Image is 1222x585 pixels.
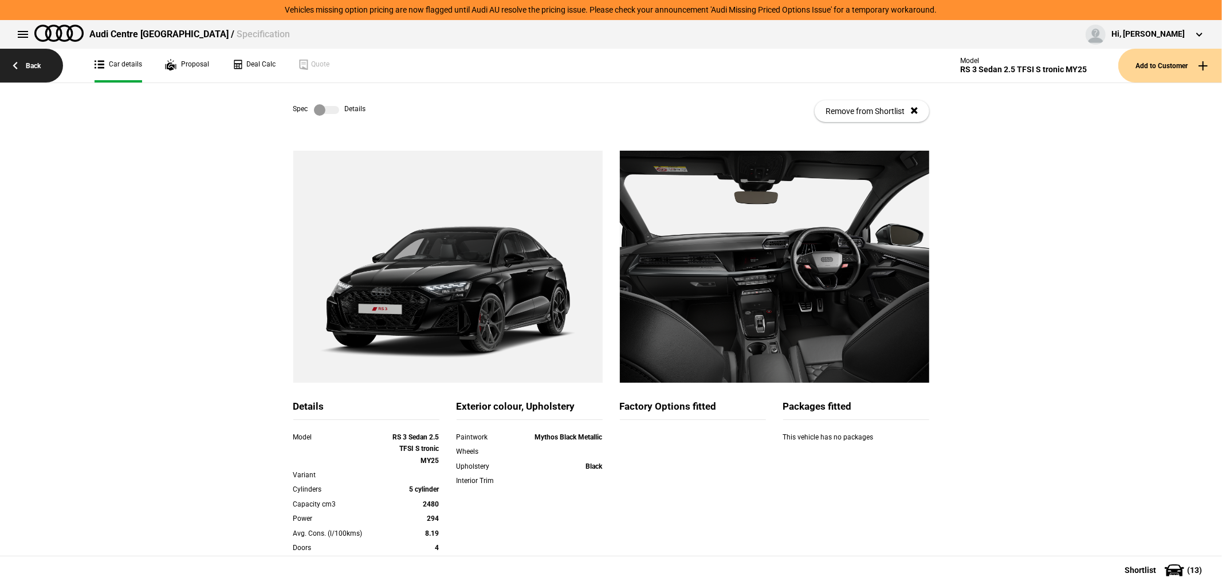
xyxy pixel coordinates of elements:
button: Remove from Shortlist [815,100,929,122]
strong: 8.19 [426,529,439,537]
div: Paintwork [457,431,515,443]
a: Proposal [165,49,209,83]
button: Add to Customer [1118,49,1222,83]
div: Hi, [PERSON_NAME] [1111,29,1185,40]
strong: 2480 [423,500,439,508]
div: Upholstery [457,461,515,472]
div: Factory Options fitted [620,400,766,420]
div: Details [293,400,439,420]
strong: 5 cylinder [410,485,439,493]
span: Shortlist [1125,566,1156,574]
div: Doors [293,542,381,553]
div: This vehicle has no packages [783,431,929,454]
strong: Black [586,462,603,470]
strong: 4 [435,544,439,552]
div: Packages fitted [783,400,929,420]
div: Capacity cm3 [293,498,381,510]
strong: 294 [427,515,439,523]
a: Car details [95,49,142,83]
span: Specification [237,29,290,40]
a: Deal Calc [232,49,276,83]
div: Exterior colour, Upholstery [457,400,603,420]
div: Spec Details [293,104,366,116]
div: Power [293,513,381,524]
div: Model [960,57,1087,65]
span: ( 13 ) [1187,566,1202,574]
div: Variant [293,469,381,481]
div: Wheels [457,446,515,457]
button: Shortlist(13) [1107,556,1222,584]
div: RS 3 Sedan 2.5 TFSI S tronic MY25 [960,65,1087,74]
div: Audi Centre [GEOGRAPHIC_DATA] / [89,28,290,41]
div: Model [293,431,381,443]
div: Avg. Cons. (l/100kms) [293,528,381,539]
strong: Mythos Black Metallic [535,433,603,441]
strong: RS 3 Sedan 2.5 TFSI S tronic MY25 [393,433,439,465]
img: audi.png [34,25,84,42]
div: Interior Trim [457,475,515,486]
div: Cylinders [293,484,381,495]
